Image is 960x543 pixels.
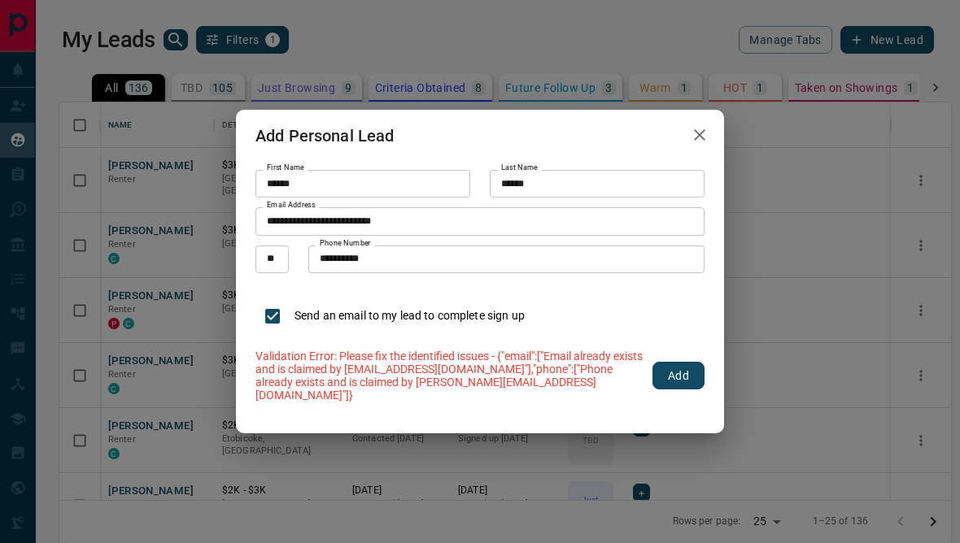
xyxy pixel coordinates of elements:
[267,200,316,211] label: Email Address
[267,163,304,173] label: First Name
[320,238,371,249] label: Phone Number
[501,163,538,173] label: Last Name
[236,110,414,162] h2: Add Personal Lead
[255,350,643,402] p: Validation Error: Please fix the identified issues - {"email":["Email already exists and is claim...
[295,307,525,324] p: Send an email to my lead to complete sign up
[652,362,705,389] button: Add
